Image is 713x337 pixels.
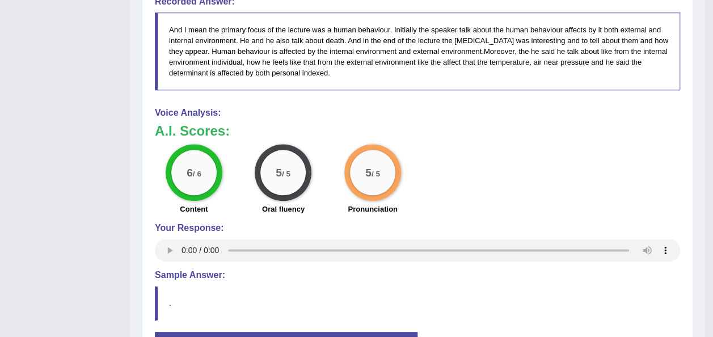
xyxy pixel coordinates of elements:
label: Pronunciation [348,204,397,214]
label: Content [180,204,208,214]
big: 5 [365,166,372,179]
small: / 5 [282,170,290,178]
big: 5 [276,166,282,179]
blockquote: . [155,286,680,321]
h4: Sample Answer: [155,270,680,280]
b: A.I. Scores: [155,123,230,138]
small: / 5 [372,170,380,178]
h4: Voice Analysis: [155,108,680,118]
small: / 6 [193,170,201,178]
big: 6 [187,166,193,179]
label: Oral fluency [262,204,305,214]
h4: Your Response: [155,223,680,233]
blockquote: And I mean the primary focus of the lecture was a human behaviour. Initially the speaker talk abo... [155,12,680,91]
